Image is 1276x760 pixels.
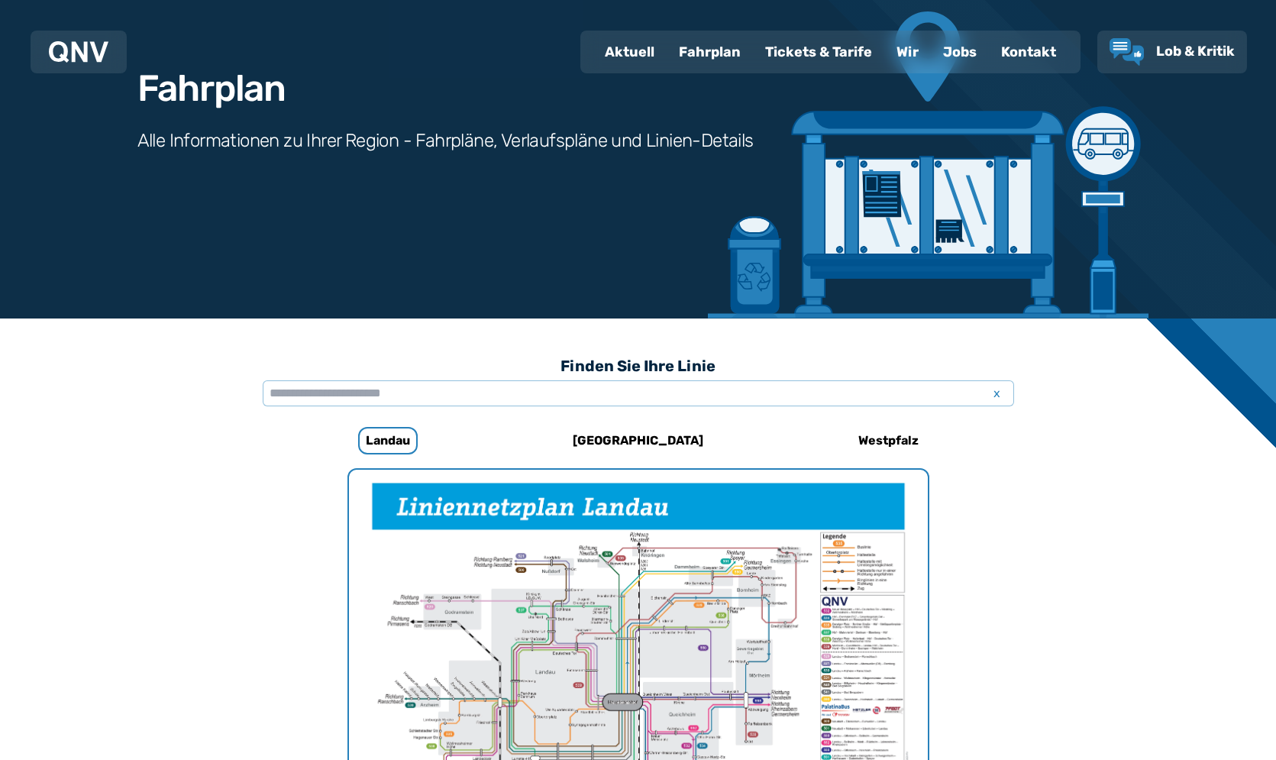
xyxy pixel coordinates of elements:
a: Aktuell [593,32,667,72]
h6: [GEOGRAPHIC_DATA] [567,429,709,453]
a: QNV Logo [49,37,108,67]
a: [GEOGRAPHIC_DATA] [537,422,740,459]
a: Kontakt [989,32,1068,72]
a: Jobs [931,32,989,72]
h3: Alle Informationen zu Ihrer Region - Fahrpläne, Verlaufspläne und Linien-Details [137,128,754,153]
h6: Westpfalz [852,429,925,453]
a: Tickets & Tarife [753,32,884,72]
img: QNV Logo [49,41,108,63]
a: Landau [286,422,489,459]
a: Fahrplan [667,32,753,72]
h3: Finden Sie Ihre Linie [263,349,1014,383]
h1: Fahrplan [137,70,286,107]
span: Lob & Kritik [1156,43,1235,60]
a: Westpfalz [787,422,990,459]
h6: Landau [358,427,418,454]
span: x [987,384,1008,403]
a: Lob & Kritik [1110,38,1235,66]
a: Wir [884,32,931,72]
